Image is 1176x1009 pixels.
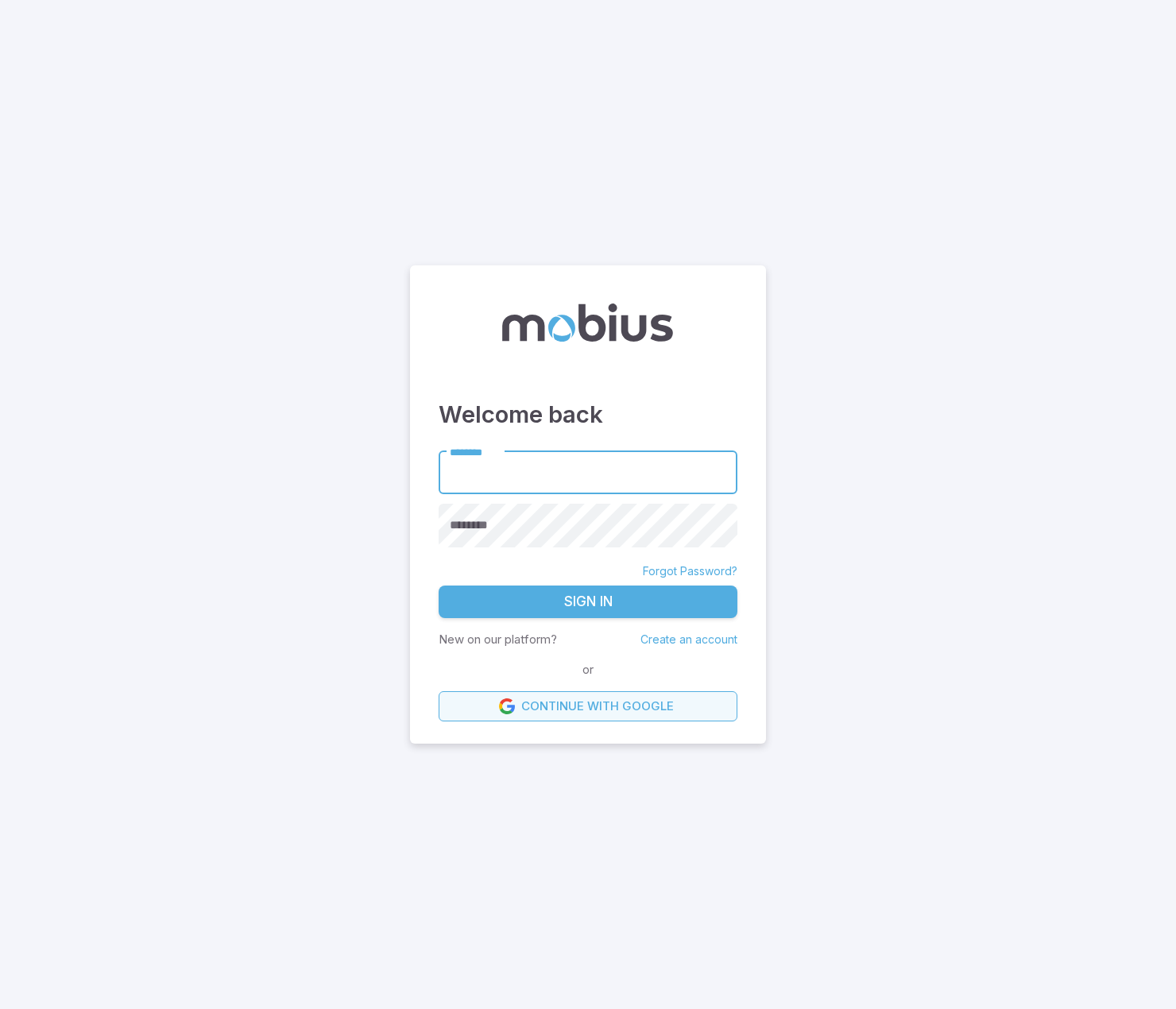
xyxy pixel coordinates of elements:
a: Continue with Google [439,691,737,721]
button: Sign In [439,586,737,619]
a: Create an account [640,632,737,646]
h3: Welcome back [439,397,737,432]
a: Forgot Password? [643,563,737,579]
span: or [578,661,598,678]
p: New on our platform? [439,631,557,648]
